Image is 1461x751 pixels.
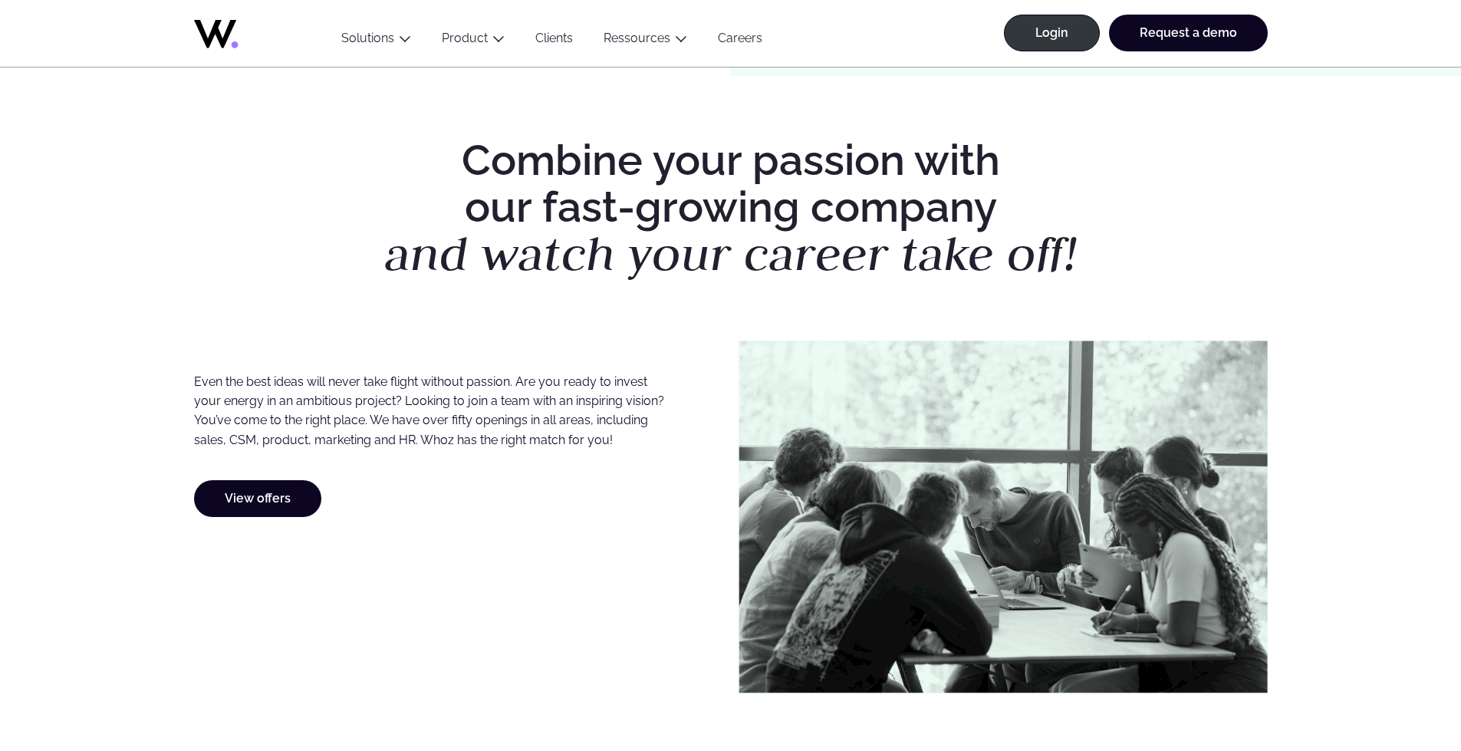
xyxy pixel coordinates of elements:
[194,372,670,450] p: Even the best ideas will never take flight without passion. Are you ready to invest your energy i...
[588,31,703,51] button: Ressources
[739,341,1268,693] img: Whozzies-learning
[326,31,426,51] button: Solutions
[338,137,1124,279] h2: Combine your passion with our fast-growing company
[1109,15,1268,51] a: Request a demo
[442,31,488,45] a: Product
[426,31,520,51] button: Product
[194,480,321,517] a: View offers
[1004,15,1100,51] a: Login
[703,31,778,51] a: Careers
[385,222,1077,285] em: and watch your career take off!
[604,31,670,45] a: Ressources
[1360,650,1440,730] iframe: Chatbot
[520,31,588,51] a: Clients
